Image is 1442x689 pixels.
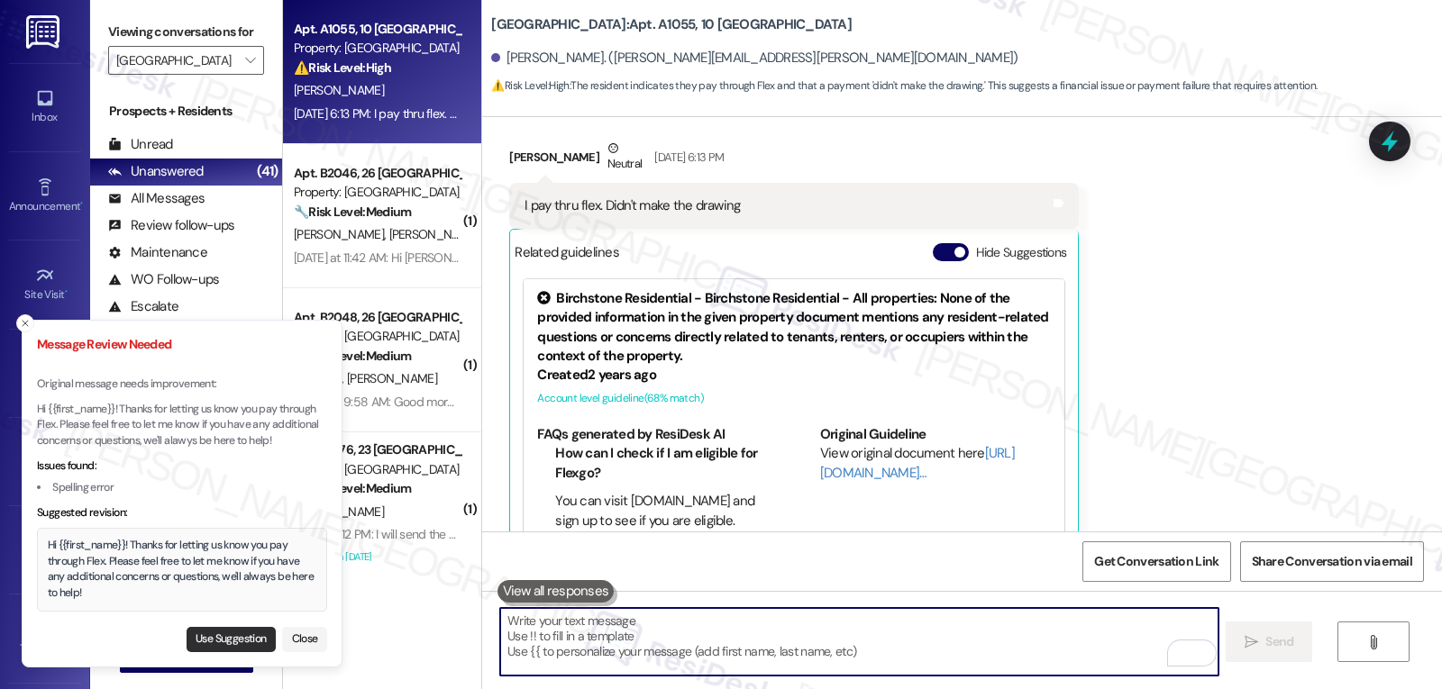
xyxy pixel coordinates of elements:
div: Property: [GEOGRAPHIC_DATA] [294,460,461,479]
div: Maintenance [108,243,207,262]
div: Related guidelines [515,243,619,269]
button: Close toast [16,314,34,332]
span: [PERSON_NAME] [294,226,389,242]
div: Unanswered [108,162,204,181]
div: [DATE] 6:13 PM: I pay thru flex. Didn't make the drawing [294,105,575,122]
div: Birchstone Residential - Birchstone Residential - All properties: None of the provided informatio... [537,289,1051,367]
li: Spelling error [37,480,327,496]
a: Site Visit • [9,260,81,309]
span: [PERSON_NAME] [294,82,384,98]
li: You can visit [DOMAIN_NAME] and sign up to see if you are eligible. [555,492,769,530]
div: [DATE] 6:13 PM [650,148,724,167]
b: [GEOGRAPHIC_DATA]: Apt. A1055, 10 [GEOGRAPHIC_DATA] [491,15,852,34]
div: Apt. B1076, 23 [GEOGRAPHIC_DATA] [294,440,461,459]
h3: Message Review Needed [37,335,327,354]
div: Created 2 years ago [537,366,1051,385]
div: (41) [252,158,282,186]
a: Insights • [9,349,81,397]
div: All Messages [108,189,205,208]
label: Hide Suggestions [976,243,1067,262]
button: Use Suggestion [187,627,276,652]
textarea: To enrich screen reader interactions, please activate Accessibility in Grammarly extension settings [500,608,1218,675]
p: Original message needs improvement: [37,376,327,393]
label: Viewing conversations for [108,18,264,46]
div: Suggested revision: [37,505,327,521]
strong: 🔧 Risk Level: Medium [294,480,411,496]
div: Unread [108,135,173,154]
div: WO Follow-ups [108,270,219,289]
i:  [1245,635,1258,649]
p: Hi {{first_name}}! Thanks for letting us know you pay through Flex. Please feel free to let me kn... [37,402,327,449]
span: : The resident indicates they pay through Flex and that a payment 'didn't make the drawing.' This... [491,77,1317,95]
img: ResiDesk Logo [26,15,63,49]
button: Get Conversation Link [1082,541,1230,582]
a: Templates • [9,614,81,663]
button: Share Conversation via email [1240,541,1424,582]
strong: 🔧 Risk Level: Medium [294,204,411,220]
strong: 🔧 Risk Level: Medium [294,348,411,364]
li: How can I check if I am eligible for Flexgo? [555,444,769,483]
div: [PERSON_NAME] [509,139,1079,183]
div: Prospects + Residents [90,102,282,121]
div: Archived on [DATE] [292,546,462,568]
div: [PERSON_NAME]. ([PERSON_NAME][EMAIL_ADDRESS][PERSON_NAME][DOMAIN_NAME]) [491,49,1018,68]
span: Get Conversation Link [1094,552,1218,571]
i:  [245,53,255,68]
span: • [80,197,83,210]
i:  [1366,635,1380,649]
div: Property: [GEOGRAPHIC_DATA] [294,183,461,202]
a: Buildings [9,437,81,485]
div: Issues found: [37,458,327,475]
strong: ⚠️ Risk Level: High [294,59,391,76]
div: Property: [GEOGRAPHIC_DATA] [294,39,461,58]
div: Apt. B2046, 26 [GEOGRAPHIC_DATA] [294,164,461,183]
div: Neutral [604,139,645,177]
div: Property: [GEOGRAPHIC_DATA] [294,327,461,346]
div: View original document here [820,444,1052,483]
div: Hi {{first_name}}! Thanks for letting us know you pay through Flex. Please feel free to let me kn... [48,538,317,601]
div: Apt. A1055, 10 [GEOGRAPHIC_DATA] [294,20,461,39]
div: Apt. B2048, 26 [GEOGRAPHIC_DATA] [294,308,461,327]
b: FAQs generated by ResiDesk AI [537,425,725,443]
div: [DATE] 12:12 PM: I will send the work order. Thanks for asking 🙂 [294,526,618,542]
a: Inbox [9,83,81,131]
b: Original Guideline [820,425,926,443]
button: Close [282,627,327,652]
input: All communities [116,46,235,75]
a: [URL][DOMAIN_NAME]… [820,444,1015,481]
a: Leads [9,526,81,575]
span: Send [1265,632,1293,651]
span: [PERSON_NAME] [347,370,437,386]
div: Escalate [108,297,178,316]
div: [DATE] at 11:42 AM: Hi [PERSON_NAME] had a question about lease renewal, is this a good way to co... [294,249,850,266]
strong: ⚠️ Risk Level: High [491,78,569,93]
div: Review follow-ups [108,216,234,235]
span: [PERSON_NAME] [389,226,479,242]
span: • [65,286,68,298]
div: Account level guideline ( 68 % match) [537,389,1051,408]
span: Share Conversation via email [1252,552,1412,571]
div: I pay thru flex. Didn't make the drawing [525,196,740,215]
button: Send [1226,621,1313,662]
